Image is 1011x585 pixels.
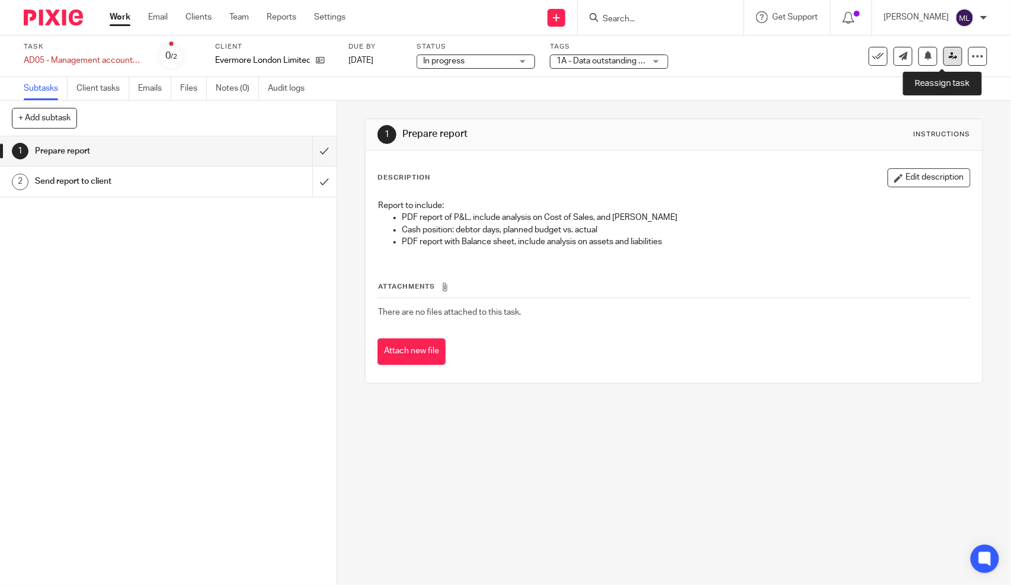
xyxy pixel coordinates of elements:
[423,57,465,65] span: In progress
[24,42,142,52] label: Task
[314,11,345,23] a: Settings
[12,108,77,128] button: + Add subtask
[165,49,177,63] div: 0
[402,224,970,236] p: Cash position: debtor days, planned budget vs. actual
[377,338,446,365] button: Attach new file
[138,77,171,100] a: Emails
[378,283,435,290] span: Attachments
[268,77,313,100] a: Audit logs
[377,173,430,183] p: Description
[377,125,396,144] div: 1
[267,11,296,23] a: Reports
[216,77,259,100] a: Notes (0)
[12,174,28,190] div: 2
[35,172,212,190] h1: Send report to client
[110,11,130,23] a: Work
[773,13,818,21] span: Get Support
[148,11,168,23] a: Email
[171,53,177,60] small: /2
[348,42,402,52] label: Due by
[24,55,142,66] div: AD05 - Management accounts (monthly) - [DATE]
[914,130,971,139] div: Instructions
[402,236,970,248] p: PDF report with Balance sheet, include analysis on assets and liabilities
[888,168,971,187] button: Edit description
[550,42,668,52] label: Tags
[24,77,68,100] a: Subtasks
[229,11,249,23] a: Team
[35,142,212,160] h1: Prepare report
[955,8,974,27] img: svg%3E
[602,14,708,25] input: Search
[348,56,373,65] span: [DATE]
[76,77,129,100] a: Client tasks
[884,11,949,23] p: [PERSON_NAME]
[185,11,212,23] a: Clients
[180,77,207,100] a: Files
[24,55,142,66] div: AD05 - Management accounts (monthly) - August 31, 2025
[24,9,83,25] img: Pixie
[378,200,970,212] p: Report to include:
[215,42,334,52] label: Client
[417,42,535,52] label: Status
[556,57,650,65] span: 1A - Data outstanding + 1
[215,55,310,66] p: Evermore London Limited
[403,128,699,140] h1: Prepare report
[402,212,970,223] p: PDF report of P&L, include analysis on Cost of Sales, and [PERSON_NAME]
[12,143,28,159] div: 1
[378,308,521,317] span: There are no files attached to this task.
